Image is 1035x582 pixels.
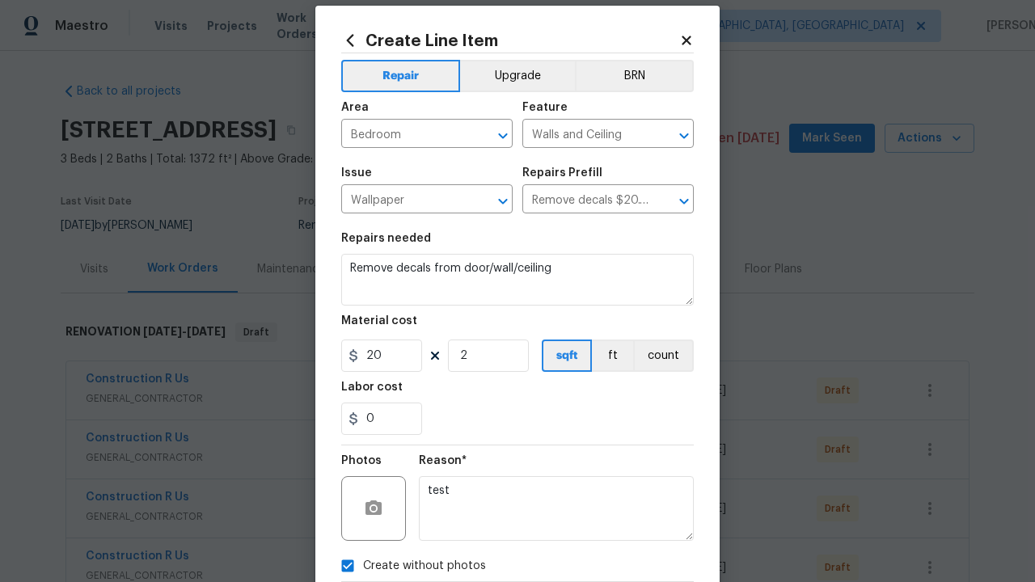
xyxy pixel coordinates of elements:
textarea: Remove decals from door/wall/ceiling [341,254,694,306]
button: ft [592,339,633,372]
h5: Area [341,102,369,113]
button: Upgrade [460,60,576,92]
h5: Photos [341,455,382,466]
h5: Labor cost [341,382,403,393]
h5: Feature [522,102,568,113]
textarea: test [419,476,694,541]
button: sqft [542,339,592,372]
h5: Reason* [419,455,467,466]
button: BRN [575,60,694,92]
button: count [633,339,694,372]
h5: Repairs Prefill [522,167,602,179]
h5: Material cost [341,315,417,327]
h2: Create Line Item [341,32,679,49]
button: Open [673,190,695,213]
button: Open [492,124,514,147]
button: Open [673,124,695,147]
h5: Issue [341,167,372,179]
span: Create without photos [363,558,486,575]
button: Repair [341,60,460,92]
button: Open [492,190,514,213]
h5: Repairs needed [341,233,431,244]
